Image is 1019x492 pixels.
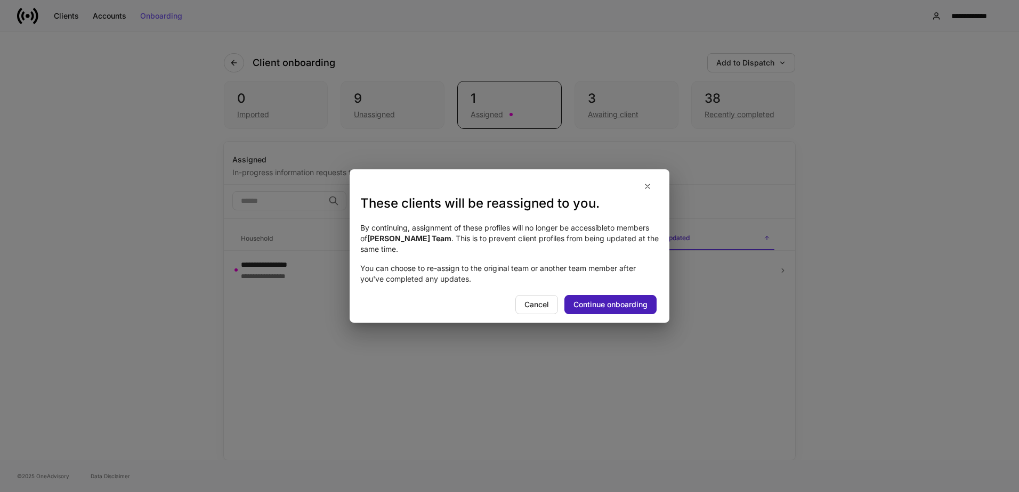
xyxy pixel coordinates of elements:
button: Continue onboarding [564,295,657,314]
p: By continuing, assignment of these profiles will no longer be accessible to members of . This is ... [360,223,659,255]
div: Cancel [524,301,549,308]
strong: [PERSON_NAME] Team [367,234,451,243]
h3: These clients will be reassigned to you. [360,195,659,212]
div: Continue onboarding [573,301,648,308]
button: Cancel [515,295,558,314]
p: You can choose to re-assign to the original team or another team member after you've completed an... [360,263,659,284]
